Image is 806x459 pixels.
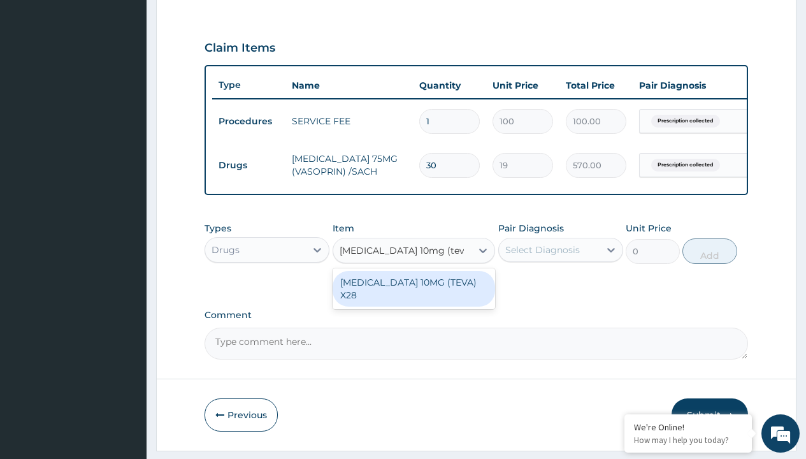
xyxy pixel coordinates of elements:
[24,64,52,96] img: d_794563401_company_1708531726252_794563401
[559,73,633,98] th: Total Price
[285,73,413,98] th: Name
[413,73,486,98] th: Quantity
[74,144,176,273] span: We're online!
[505,244,580,256] div: Select Diagnosis
[66,71,214,88] div: Chat with us now
[209,6,240,37] div: Minimize live chat window
[634,435,742,446] p: How may I help you today?
[6,316,243,360] textarea: Type your message and hit 'Enter'
[626,222,672,235] label: Unit Price
[651,115,720,127] span: Prescription collected
[651,159,720,171] span: Prescription collected
[633,73,773,98] th: Pair Diagnosis
[285,146,413,184] td: [MEDICAL_DATA] 75MG (VASOPRIN) /SACH
[634,421,742,433] div: We're Online!
[205,398,278,432] button: Previous
[212,73,285,97] th: Type
[205,310,748,321] label: Comment
[205,223,231,234] label: Types
[672,398,748,432] button: Submit
[205,41,275,55] h3: Claim Items
[212,154,285,177] td: Drugs
[498,222,564,235] label: Pair Diagnosis
[486,73,559,98] th: Unit Price
[333,222,354,235] label: Item
[333,271,496,307] div: [MEDICAL_DATA] 10MG (TEVA) X28
[212,110,285,133] td: Procedures
[285,108,413,134] td: SERVICE FEE
[682,238,737,264] button: Add
[212,244,240,256] div: Drugs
